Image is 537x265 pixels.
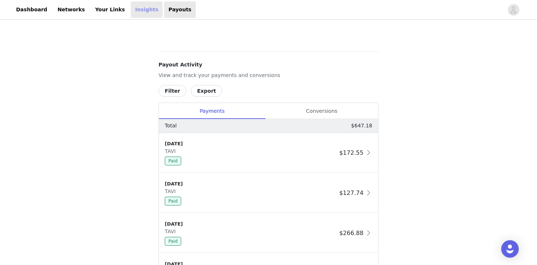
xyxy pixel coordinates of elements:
[164,1,196,18] a: Payouts
[12,1,52,18] a: Dashboard
[351,122,372,130] p: $647.18
[91,1,129,18] a: Your Links
[165,188,179,194] span: TAVI
[159,133,378,173] div: clickable-list-item
[191,85,222,97] button: Export
[165,197,181,206] span: Paid
[501,240,519,258] div: Open Intercom Messenger
[165,148,179,154] span: TAVI
[159,85,186,97] button: Filter
[159,72,378,79] p: View and track your payments and conversions
[159,103,265,119] div: Payments
[159,213,378,253] div: clickable-list-item
[131,1,163,18] a: Insights
[159,61,378,69] h4: Payout Activity
[165,157,181,165] span: Paid
[339,149,363,156] span: $172.55
[510,4,517,16] div: avatar
[265,103,378,119] div: Conversions
[339,189,363,196] span: $127.74
[159,173,378,213] div: clickable-list-item
[165,220,336,228] div: [DATE]
[165,228,179,234] span: TAVI
[165,180,336,188] div: [DATE]
[339,230,363,237] span: $266.88
[53,1,89,18] a: Networks
[165,140,336,147] div: [DATE]
[165,122,177,130] p: Total
[165,237,181,246] span: Paid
